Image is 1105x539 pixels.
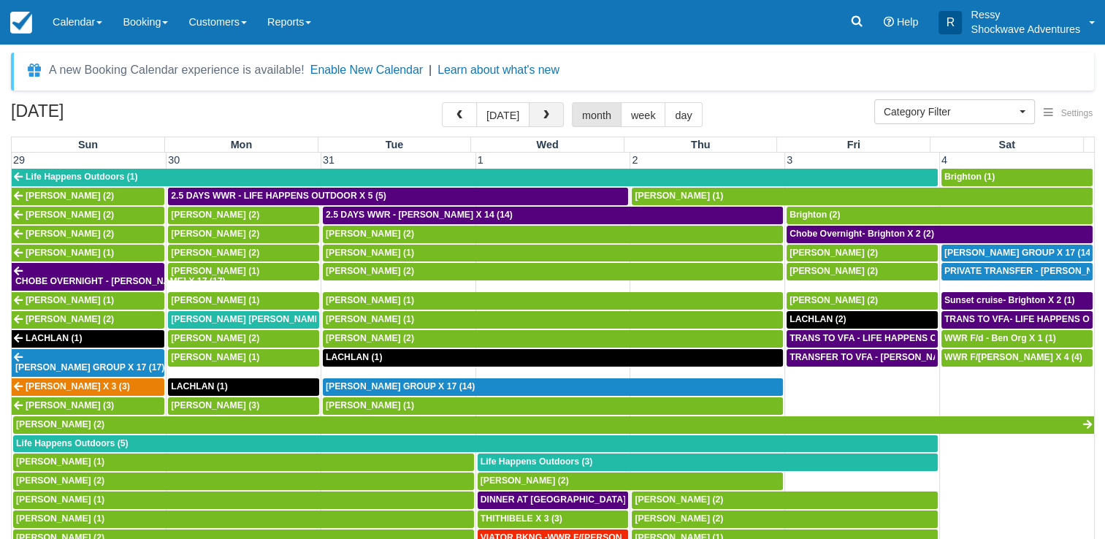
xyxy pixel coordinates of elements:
[12,226,164,243] a: [PERSON_NAME] (2)
[789,248,878,258] span: [PERSON_NAME] (2)
[12,263,164,291] a: CHOBE OVERNIGHT - [PERSON_NAME] X 17 (17)
[537,139,559,150] span: Wed
[787,330,938,348] a: TRANS TO VFA - LIFE HAPPENS OUTDOORS X 2 (1)
[16,419,104,429] span: [PERSON_NAME] (2)
[630,154,639,166] span: 2
[11,102,196,129] h2: [DATE]
[26,333,82,343] span: LACHLAN (1)
[26,381,130,391] span: [PERSON_NAME] X 3 (3)
[941,292,1093,310] a: Sunset cruise- Brighton X 2 (1)
[168,226,319,243] a: [PERSON_NAME] (2)
[478,473,783,490] a: [PERSON_NAME] (2)
[944,248,1093,258] span: [PERSON_NAME] GROUP X 17 (14)
[386,139,404,150] span: Tue
[635,191,723,201] span: [PERSON_NAME] (1)
[478,454,938,471] a: Life Happens Outdoors (3)
[168,349,319,367] a: [PERSON_NAME] (1)
[635,494,723,505] span: [PERSON_NAME] (2)
[665,102,702,127] button: day
[944,333,1056,343] span: WWR F/d - Ben Org X 1 (1)
[632,492,937,509] a: [PERSON_NAME] (2)
[16,456,104,467] span: [PERSON_NAME] (1)
[12,330,164,348] a: LACHLAN (1)
[171,352,259,362] span: [PERSON_NAME] (1)
[326,266,414,276] span: [PERSON_NAME] (2)
[478,511,629,528] a: THITHIBELE X 3 (3)
[941,169,1093,186] a: Brighton (1)
[940,154,949,166] span: 4
[12,311,164,329] a: [PERSON_NAME] (2)
[944,295,1075,305] span: Sunset cruise- Brighton X 2 (1)
[171,400,259,410] span: [PERSON_NAME] (3)
[789,210,840,220] span: Brighton (2)
[971,22,1080,37] p: Shockwave Adventures
[168,263,319,280] a: [PERSON_NAME] (1)
[26,400,114,410] span: [PERSON_NAME] (3)
[884,104,1016,119] span: Category Filter
[171,248,259,258] span: [PERSON_NAME] (2)
[785,154,794,166] span: 3
[12,292,164,310] a: [PERSON_NAME] (1)
[12,349,164,377] a: [PERSON_NAME] GROUP X 17 (17)
[437,64,559,76] a: Learn about what's new
[26,229,114,239] span: [PERSON_NAME] (2)
[171,191,386,201] span: 2.5 DAYS WWR - LIFE HAPPENS OUTDOOR X 5 (5)
[15,276,226,286] span: CHOBE OVERNIGHT - [PERSON_NAME] X 17 (17)
[326,333,414,343] span: [PERSON_NAME] (2)
[481,513,562,524] span: THITHIBELE X 3 (3)
[478,492,629,509] a: DINNER AT [GEOGRAPHIC_DATA] - LIFE HAPPENS OUTDOOR X 5 (5)
[171,333,259,343] span: [PERSON_NAME] (2)
[941,245,1093,262] a: [PERSON_NAME] GROUP X 17 (14)
[897,16,919,28] span: Help
[168,207,319,224] a: [PERSON_NAME] (2)
[13,473,474,490] a: [PERSON_NAME] (2)
[971,7,1080,22] p: Ressy
[12,207,164,224] a: [PERSON_NAME] (2)
[171,229,259,239] span: [PERSON_NAME] (2)
[26,248,114,258] span: [PERSON_NAME] (1)
[326,229,414,239] span: [PERSON_NAME] (2)
[26,210,114,220] span: [PERSON_NAME] (2)
[26,191,114,201] span: [PERSON_NAME] (2)
[789,352,984,362] span: TRANSFER TO VFA - [PERSON_NAME] X 1 (1)
[323,226,783,243] a: [PERSON_NAME] (2)
[171,210,259,220] span: [PERSON_NAME] (2)
[310,63,423,77] button: Enable New Calendar
[1061,108,1093,118] span: Settings
[16,513,104,524] span: [PERSON_NAME] (1)
[323,397,783,415] a: [PERSON_NAME] (1)
[168,378,319,396] a: LACHLAN (1)
[789,314,846,324] span: LACHLAN (2)
[481,456,593,467] span: Life Happens Outdoors (3)
[10,12,32,34] img: checkfront-main-nav-mini-logo.png
[787,311,938,329] a: LACHLAN (2)
[323,263,783,280] a: [PERSON_NAME] (2)
[789,229,934,239] span: Chobe Overnight- Brighton X 2 (2)
[167,154,181,166] span: 30
[16,494,104,505] span: [PERSON_NAME] (1)
[13,511,474,528] a: [PERSON_NAME] (1)
[168,311,319,329] a: [PERSON_NAME] [PERSON_NAME] (2)
[13,454,474,471] a: [PERSON_NAME] (1)
[323,349,783,367] a: LACHLAN (1)
[787,245,938,262] a: [PERSON_NAME] (2)
[941,349,1093,367] a: WWR F/[PERSON_NAME] X 4 (4)
[998,139,1014,150] span: Sat
[787,349,938,367] a: TRANSFER TO VFA - [PERSON_NAME] X 1 (1)
[323,311,783,329] a: [PERSON_NAME] (1)
[323,245,783,262] a: [PERSON_NAME] (1)
[787,207,1093,224] a: Brighton (2)
[787,226,1093,243] a: Chobe Overnight- Brighton X 2 (2)
[787,292,938,310] a: [PERSON_NAME] (2)
[12,154,26,166] span: 29
[789,295,878,305] span: [PERSON_NAME] (2)
[326,210,513,220] span: 2.5 DAYS WWR - [PERSON_NAME] X 14 (14)
[1035,103,1101,124] button: Settings
[321,154,336,166] span: 31
[168,245,319,262] a: [PERSON_NAME] (2)
[326,295,414,305] span: [PERSON_NAME] (1)
[481,494,776,505] span: DINNER AT [GEOGRAPHIC_DATA] - LIFE HAPPENS OUTDOOR X 5 (5)
[847,139,860,150] span: Fri
[15,362,164,372] span: [PERSON_NAME] GROUP X 17 (17)
[944,352,1082,362] span: WWR F/[PERSON_NAME] X 4 (4)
